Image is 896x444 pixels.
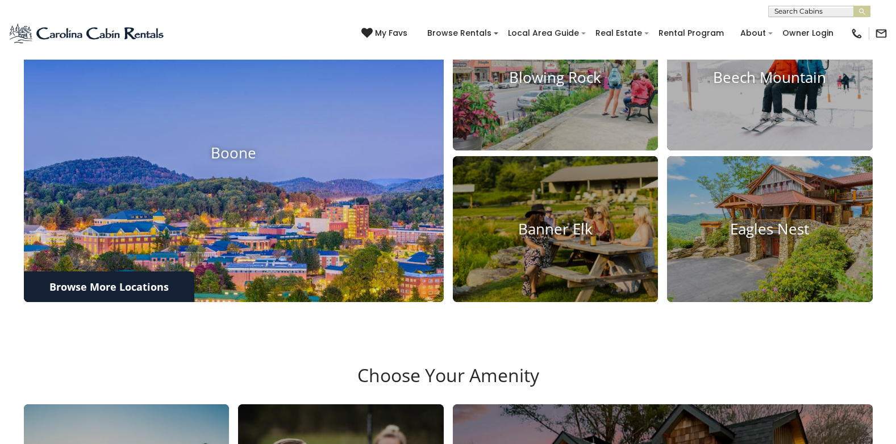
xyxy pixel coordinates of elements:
[422,24,497,42] a: Browse Rentals
[24,271,194,302] a: Browse More Locations
[9,22,166,45] img: Blue-2.png
[851,27,863,40] img: phone-regular-black.png
[24,5,444,302] a: Boone
[777,24,839,42] a: Owner Login
[453,69,659,87] h4: Blowing Rock
[875,27,887,40] img: mail-regular-black.png
[453,156,659,302] a: Banner Elk
[24,145,444,162] h4: Boone
[22,365,874,404] h3: Choose Your Amenity
[502,24,585,42] a: Local Area Guide
[653,24,730,42] a: Rental Program
[361,27,410,40] a: My Favs
[453,220,659,238] h4: Banner Elk
[667,156,873,302] a: Eagles Nest
[667,220,873,238] h4: Eagles Nest
[590,24,648,42] a: Real Estate
[375,27,407,39] span: My Favs
[453,5,659,151] a: Blowing Rock
[735,24,772,42] a: About
[667,69,873,87] h4: Beech Mountain
[667,5,873,151] a: Beech Mountain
